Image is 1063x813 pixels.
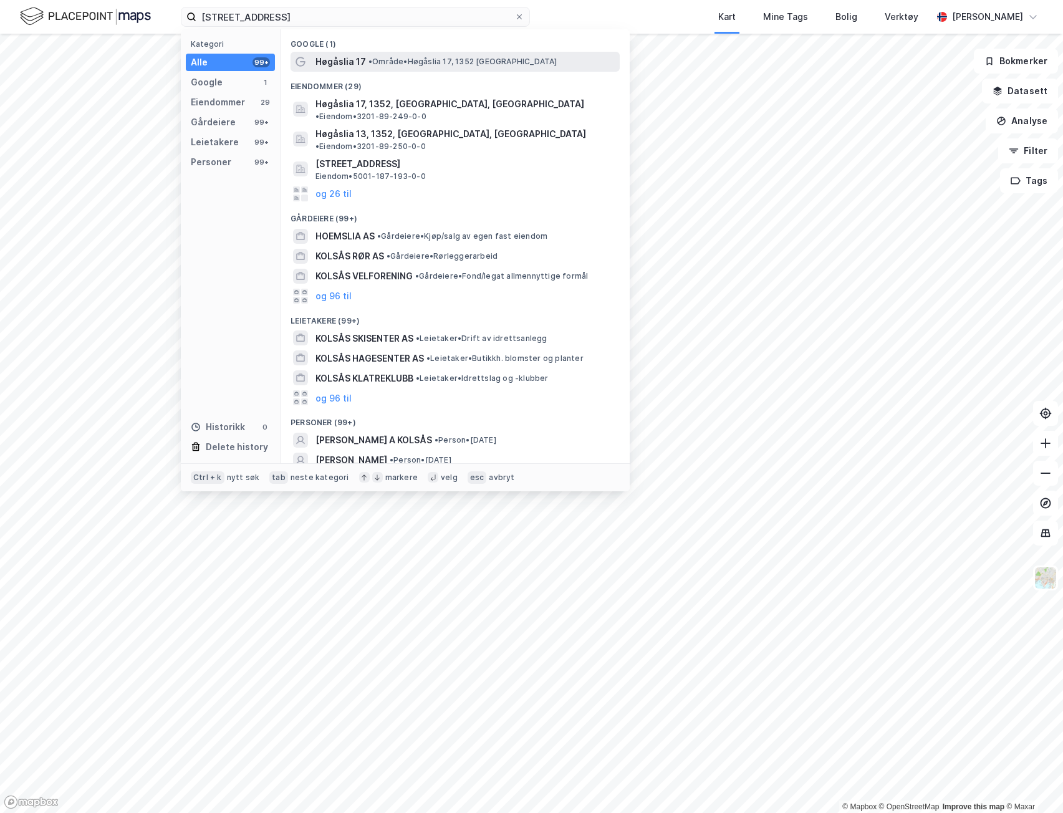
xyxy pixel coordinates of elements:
div: Alle [191,55,208,70]
span: KOLSÅS KLATREKLUBB [315,371,413,386]
span: Person • [DATE] [435,435,496,445]
span: • [435,435,438,445]
div: Mine Tags [763,9,808,24]
a: OpenStreetMap [879,802,940,811]
span: KOLSÅS RØR AS [315,249,384,264]
div: avbryt [489,473,514,483]
div: Google (1) [281,29,630,52]
button: og 26 til [315,186,352,201]
div: neste kategori [291,473,349,483]
span: [PERSON_NAME] A KOLSÅS [315,433,432,448]
div: 0 [260,422,270,432]
span: • [315,112,319,121]
span: Eiendom • 3201-89-250-0-0 [315,142,426,152]
div: 1 [260,77,270,87]
span: Leietaker • Drift av idrettsanlegg [416,334,547,344]
div: 99+ [253,137,270,147]
div: Eiendommer [191,95,245,110]
div: esc [468,471,487,484]
div: Personer (99+) [281,408,630,430]
span: HOEMSLIA AS [315,229,375,244]
div: Leietakere [191,135,239,150]
img: logo.f888ab2527a4732fd821a326f86c7f29.svg [20,6,151,27]
div: Eiendommer (29) [281,72,630,94]
button: Tags [1000,168,1058,193]
span: • [315,142,319,151]
div: Verktøy [885,9,918,24]
div: Gårdeiere [191,115,236,130]
div: velg [441,473,458,483]
span: • [390,455,393,464]
span: Leietaker • Butikkh. blomster og planter [426,354,584,363]
input: Søk på adresse, matrikkel, gårdeiere, leietakere eller personer [196,7,514,26]
span: Høgåslia 17 [315,54,366,69]
div: 99+ [253,117,270,127]
span: Høgåslia 17, 1352, [GEOGRAPHIC_DATA], [GEOGRAPHIC_DATA] [315,97,584,112]
div: Personer [191,155,231,170]
div: 99+ [253,57,270,67]
span: Eiendom • 5001-187-193-0-0 [315,171,426,181]
span: KOLSÅS VELFORENING [315,269,413,284]
div: Bolig [835,9,857,24]
button: og 96 til [315,289,352,304]
a: Mapbox homepage [4,795,59,809]
span: KOLSÅS SKISENTER AS [315,331,413,346]
span: [PERSON_NAME] [315,453,387,468]
span: Område • Høgåslia 17, 1352 [GEOGRAPHIC_DATA] [368,57,557,67]
span: Gårdeiere • Fond/legat allmennyttige formål [415,271,588,281]
button: Datasett [982,79,1058,103]
div: markere [385,473,418,483]
div: [PERSON_NAME] [952,9,1023,24]
img: Z [1034,566,1057,590]
span: Leietaker • Idrettslag og -klubber [416,373,549,383]
span: • [377,231,381,241]
div: Delete history [206,440,268,455]
a: Improve this map [943,802,1004,811]
div: nytt søk [227,473,260,483]
span: KOLSÅS HAGESENTER AS [315,351,424,366]
div: Kontrollprogram for chat [1001,753,1063,813]
span: Gårdeiere • Rørleggerarbeid [387,251,498,261]
span: • [426,354,430,363]
div: tab [269,471,288,484]
div: 29 [260,97,270,107]
span: • [415,271,419,281]
div: Kategori [191,39,275,49]
button: og 96 til [315,390,352,405]
span: Høgåslia 13, 1352, [GEOGRAPHIC_DATA], [GEOGRAPHIC_DATA] [315,127,586,142]
span: • [387,251,390,261]
span: Eiendom • 3201-89-249-0-0 [315,112,426,122]
span: Person • [DATE] [390,455,451,465]
span: • [416,334,420,343]
a: Mapbox [842,802,877,811]
span: Gårdeiere • Kjøp/salg av egen fast eiendom [377,231,547,241]
iframe: Chat Widget [1001,753,1063,813]
div: Gårdeiere (99+) [281,204,630,226]
div: Kart [718,9,736,24]
button: Analyse [986,108,1058,133]
span: [STREET_ADDRESS] [315,156,615,171]
span: • [416,373,420,383]
button: Bokmerker [974,49,1058,74]
button: Filter [998,138,1058,163]
div: Google [191,75,223,90]
div: Leietakere (99+) [281,306,630,329]
div: Historikk [191,420,245,435]
span: • [368,57,372,66]
div: Ctrl + k [191,471,224,484]
div: 99+ [253,157,270,167]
